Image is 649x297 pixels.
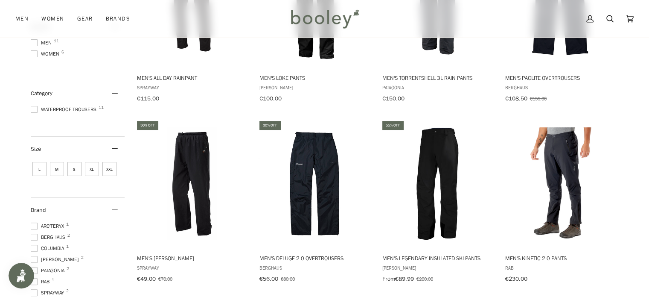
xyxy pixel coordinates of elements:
span: [PERSON_NAME] [31,256,81,263]
span: €89.99 [395,275,414,283]
span: [PERSON_NAME] [259,84,370,91]
span: €100.00 [259,94,282,103]
span: Men's Torrentshell 3L Rain Pants [382,74,493,82]
img: Rab Men's Kinetic 2.0 Pants Beluga - Booley Galway [503,127,617,241]
span: 6 [61,50,64,54]
span: Patagonia [31,267,67,274]
span: Men [31,39,54,47]
span: Men's Kinetic 2.0 Pants [505,254,615,262]
span: Sprayway [31,289,67,297]
span: Sprayway [137,264,247,271]
span: Men [15,15,29,23]
span: Berghaus [259,264,370,271]
span: €49.00 [137,275,156,283]
span: Men's [PERSON_NAME] [137,254,247,262]
span: Rab [505,264,615,271]
span: Rab [31,278,52,285]
span: Men's Legendary Insulated Ski Pants [382,254,493,262]
span: Men's Deluge 2.0 Overtrousers [259,254,370,262]
span: Size: L [32,162,47,176]
img: Booley [287,6,362,31]
span: €56.00 [259,275,278,283]
span: 2 [66,289,69,293]
span: €108.50 [505,94,527,103]
span: Men's All Day Rainpant [137,74,247,82]
span: 11 [54,39,59,43]
span: Patagonia [382,84,493,91]
a: Men's Legendary Insulated Ski Pants [381,120,494,285]
span: Brands [105,15,130,23]
img: Helly Hansen Men's Legendary Insulated Pants Black - Booley Galway [381,127,494,241]
span: 11 [99,106,104,110]
a: Men's Kinetic 2.0 Pants [503,120,617,285]
span: €200.00 [416,275,433,282]
span: Men's Loke Pants [259,74,370,82]
span: Size: S [67,162,81,176]
span: 2 [81,256,84,260]
span: Size: XXL [102,162,116,176]
span: Sprayway [137,84,247,91]
span: 2 [67,233,70,238]
span: Arc'teryx [31,222,67,230]
span: Category [31,89,52,97]
div: 55% off [382,121,404,130]
span: 2 [67,267,69,271]
span: Size: M [50,162,64,176]
img: Sprayway Men's Santiago Rainpant Black - Booley Galway [136,127,249,241]
img: Berghaus Men's Deluge 2.0 Overtrousers - Booley Galway [258,127,371,241]
span: Brand [31,206,46,214]
span: Columbia [31,244,67,252]
span: From [382,275,395,283]
div: 30% off [137,121,158,130]
span: €70.00 [158,275,172,282]
span: 1 [52,278,54,282]
span: Berghaus [31,233,68,241]
span: Waterproof Trousers [31,106,99,113]
span: €80.00 [281,275,295,282]
span: €230.00 [505,275,527,283]
span: 1 [66,244,69,249]
span: Size [31,145,41,153]
a: Men's Deluge 2.0 Overtrousers [258,120,371,285]
span: Size: XL [85,162,99,176]
span: [PERSON_NAME] [382,264,493,271]
span: 1 [66,222,69,226]
span: €115.00 [137,94,159,103]
span: €150.00 [382,94,405,103]
span: Women [41,15,64,23]
span: Women [31,50,62,58]
span: €155.00 [530,95,546,102]
span: Men's Paclite Overtrousers [505,74,615,82]
div: 30% off [259,121,281,130]
iframe: Button to open loyalty program pop-up [9,263,34,288]
a: Men's Santiago Rainpant [136,120,249,285]
span: Berghaus [505,84,615,91]
span: Gear [77,15,93,23]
